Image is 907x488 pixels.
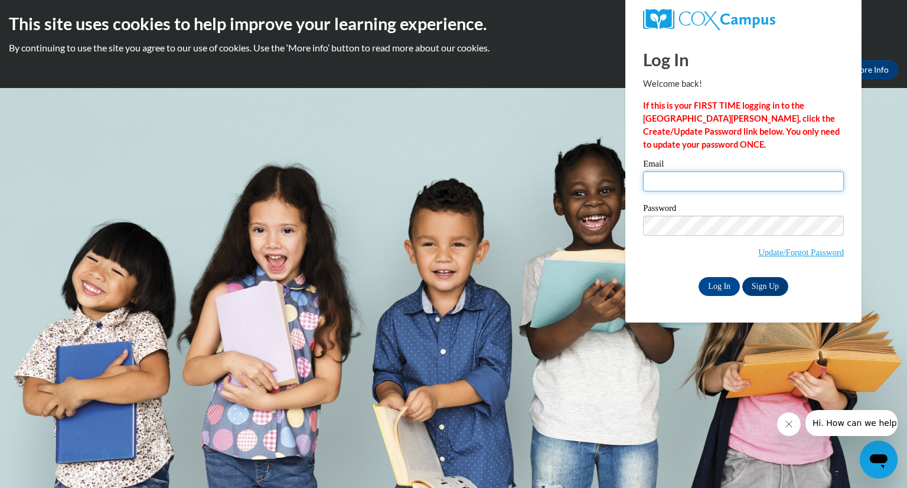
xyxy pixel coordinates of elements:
[7,8,96,18] span: Hi. How can we help?
[643,160,844,171] label: Email
[742,277,788,296] a: Sign Up
[860,441,898,479] iframe: Button to launch messaging window
[643,77,844,90] p: Welcome back!
[643,204,844,216] label: Password
[643,9,775,30] img: COX Campus
[777,412,801,436] iframe: Close message
[643,9,844,30] a: COX Campus
[9,12,898,35] h2: This site uses cookies to help improve your learning experience.
[643,47,844,71] h1: Log In
[643,100,840,149] strong: If this is your FIRST TIME logging in to the [GEOGRAPHIC_DATA][PERSON_NAME], click the Create/Upd...
[699,277,740,296] input: Log In
[758,248,844,257] a: Update/Forgot Password
[843,60,898,79] a: More Info
[9,41,898,54] p: By continuing to use the site you agree to our use of cookies. Use the ‘More info’ button to read...
[805,410,898,436] iframe: Message from company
